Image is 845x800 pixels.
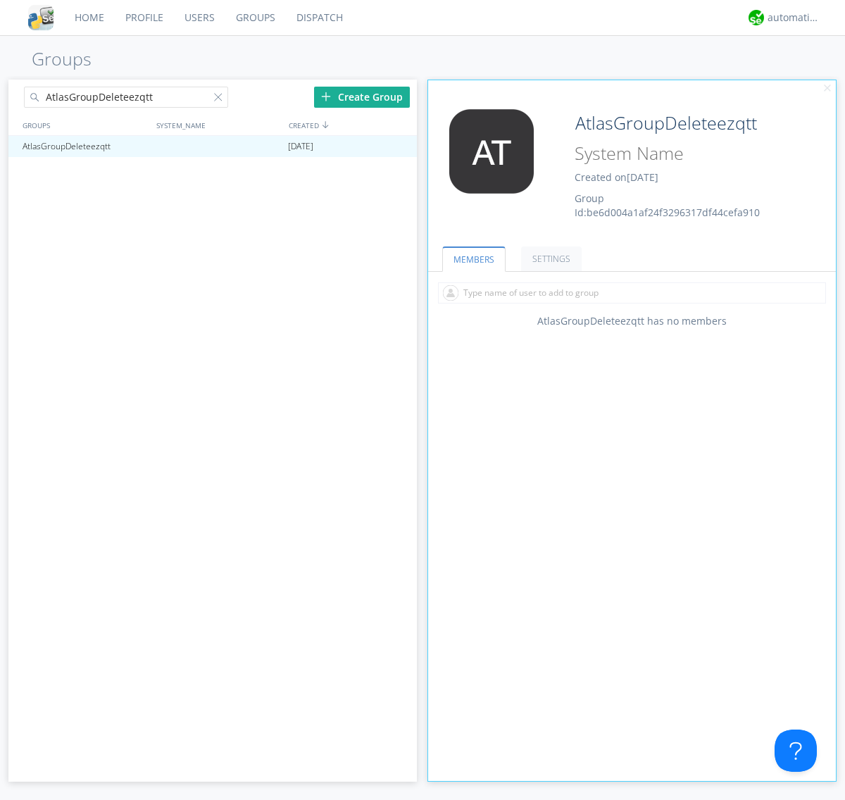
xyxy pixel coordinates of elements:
div: GROUPS [19,115,149,135]
a: SETTINGS [521,246,582,271]
input: Search groups [24,87,228,108]
div: AtlasGroupDeleteezqtt has no members [428,314,837,328]
div: CREATED [285,115,418,135]
input: System Name [570,140,797,167]
span: Created on [575,170,658,184]
img: cancel.svg [822,84,832,94]
span: [DATE] [288,136,313,157]
img: d2d01cd9b4174d08988066c6d424eccd [749,10,764,25]
img: cddb5a64eb264b2086981ab96f4c1ba7 [28,5,54,30]
a: AtlasGroupDeleteezqtt[DATE] [8,136,417,157]
iframe: Toggle Customer Support [775,730,817,772]
input: Type name of user to add to group [438,282,826,304]
div: SYSTEM_NAME [153,115,285,135]
div: AtlasGroupDeleteezqtt [19,136,151,157]
img: plus.svg [321,92,331,101]
span: [DATE] [627,170,658,184]
a: MEMBERS [442,246,506,272]
span: Group Id: be6d004a1af24f3296317df44cefa910 [575,192,760,219]
img: 373638.png [439,109,544,194]
input: Group Name [570,109,797,137]
div: Create Group [314,87,410,108]
div: automation+atlas [768,11,820,25]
